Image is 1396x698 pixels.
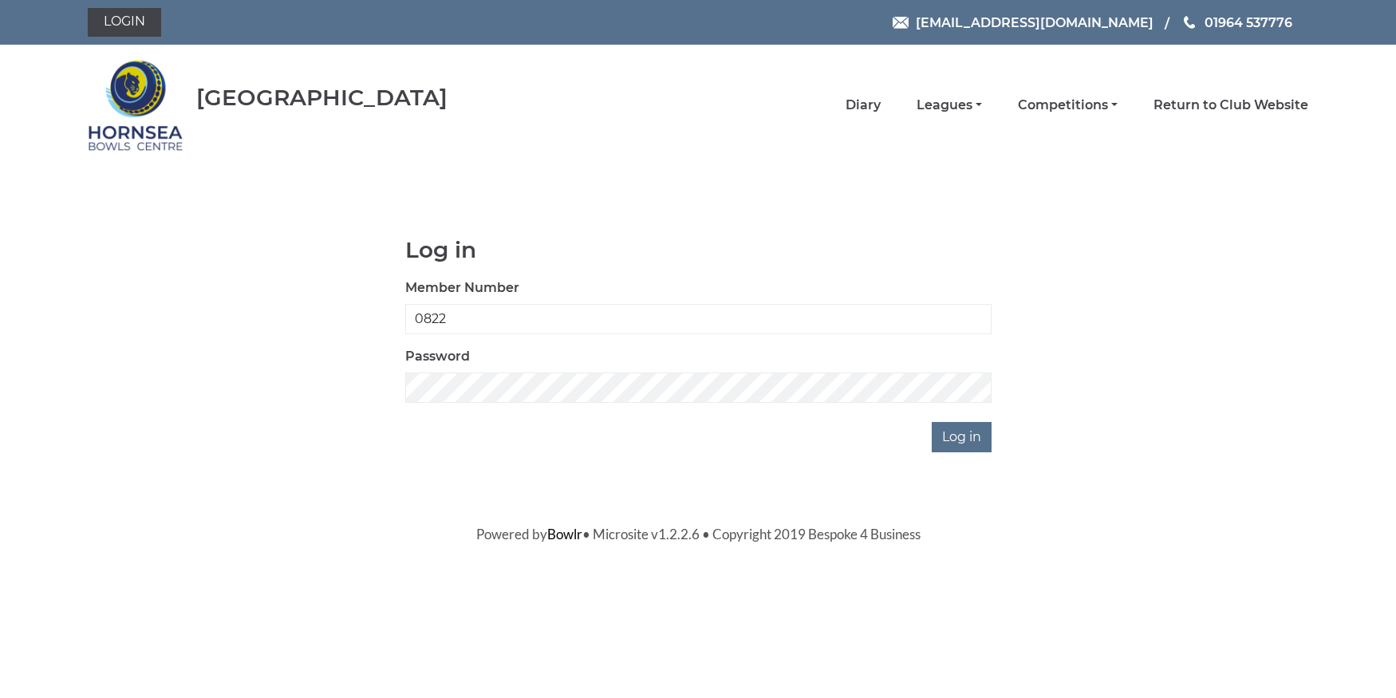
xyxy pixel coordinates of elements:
a: Competitions [1018,97,1118,114]
h1: Log in [405,238,992,262]
img: Hornsea Bowls Centre [88,49,183,161]
a: Login [88,8,161,37]
span: [EMAIL_ADDRESS][DOMAIN_NAME] [916,14,1153,30]
a: Email [EMAIL_ADDRESS][DOMAIN_NAME] [893,13,1153,33]
a: Diary [846,97,881,114]
label: Member Number [405,278,519,298]
div: [GEOGRAPHIC_DATA] [196,85,448,110]
img: Email [893,17,909,29]
span: 01964 537776 [1205,14,1292,30]
input: Log in [932,422,992,452]
img: Phone us [1184,16,1195,29]
a: Return to Club Website [1153,97,1308,114]
a: Bowlr [547,526,582,542]
label: Password [405,347,470,366]
a: Phone us 01964 537776 [1181,13,1292,33]
span: Powered by • Microsite v1.2.2.6 • Copyright 2019 Bespoke 4 Business [476,526,921,542]
a: Leagues [917,97,982,114]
